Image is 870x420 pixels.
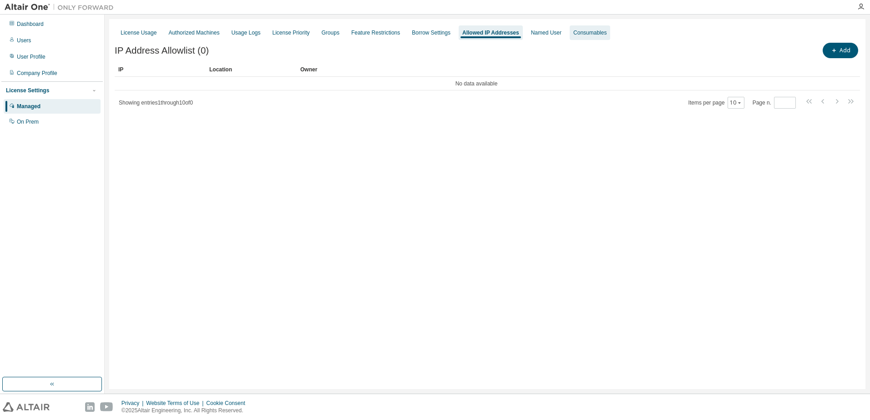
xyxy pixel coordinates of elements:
img: youtube.svg [100,402,113,412]
div: Groups [322,29,339,36]
span: IP Address Allowlist (0) [115,45,209,56]
div: Dashboard [17,20,44,28]
div: License Usage [121,29,157,36]
span: Items per page [688,97,744,109]
div: Authorized Machines [168,29,219,36]
div: Company Profile [17,70,57,77]
div: Allowed IP Addresses [462,29,519,36]
div: Borrow Settings [412,29,450,36]
p: © 2025 Altair Engineering, Inc. All Rights Reserved. [121,407,251,415]
div: Managed [17,103,40,110]
div: License Settings [6,87,49,94]
button: Add [823,43,858,58]
span: Showing entries 1 through 10 of 0 [119,100,193,106]
img: altair_logo.svg [3,402,50,412]
div: User Profile [17,53,46,60]
img: linkedin.svg [85,402,95,412]
div: License Priority [273,29,310,36]
div: Feature Restrictions [351,29,400,36]
span: Page n. [753,97,796,109]
div: Named User [531,29,561,36]
div: Consumables [573,29,607,36]
div: Cookie Consent [206,400,250,407]
td: No data available [115,77,838,90]
img: Altair One [5,3,118,12]
div: IP [118,62,202,77]
div: Users [17,37,31,44]
div: Location [209,62,293,77]
button: 10 [730,99,742,106]
div: Privacy [121,400,146,407]
div: Website Terms of Use [146,400,206,407]
div: Usage Logs [231,29,260,36]
div: On Prem [17,118,39,125]
div: Owner [300,62,835,77]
